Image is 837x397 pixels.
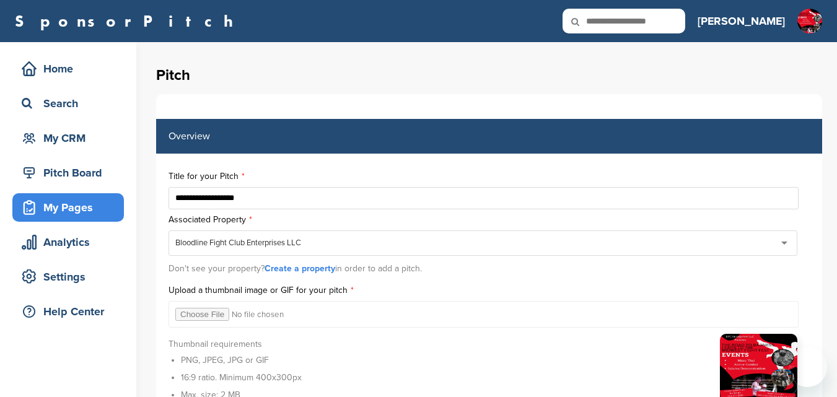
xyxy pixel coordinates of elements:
label: Overview [169,131,210,141]
a: Settings [12,263,124,291]
div: Settings [19,266,124,288]
a: Search [12,89,124,118]
li: 16:9 ratio. Minimum 400x300px [181,371,302,384]
a: Analytics [12,228,124,256]
a: SponsorPitch [15,13,241,29]
a: Create a property [265,263,335,274]
a: Help Center [12,297,124,326]
div: My CRM [19,127,124,149]
a: My Pages [12,193,124,222]
h3: [PERSON_NAME] [698,12,785,30]
div: My Pages [19,196,124,219]
a: Home [12,55,124,83]
a: Pitch Board [12,159,124,187]
h1: Pitch [156,64,822,87]
label: Upload a thumbnail image or GIF for your pitch [169,286,810,295]
iframe: Button to launch messaging window [787,347,827,387]
div: Bloodline Fight Club Enterprises LLC [175,237,301,248]
div: Analytics [19,231,124,253]
div: Search [19,92,124,115]
div: Pitch Board [19,162,124,184]
a: [PERSON_NAME] [698,7,785,35]
div: Home [19,58,124,80]
a: My CRM [12,124,124,152]
label: Title for your Pitch [169,172,810,181]
label: Associated Property [169,216,810,224]
li: PNG, JPEG, JPG or GIF [181,354,302,367]
div: Help Center [19,300,124,323]
img: 1aff82cd 84d8 443d af1d a095d732faaf (1) [797,9,822,41]
div: Don't see your property? in order to add a pitch. [169,258,810,280]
